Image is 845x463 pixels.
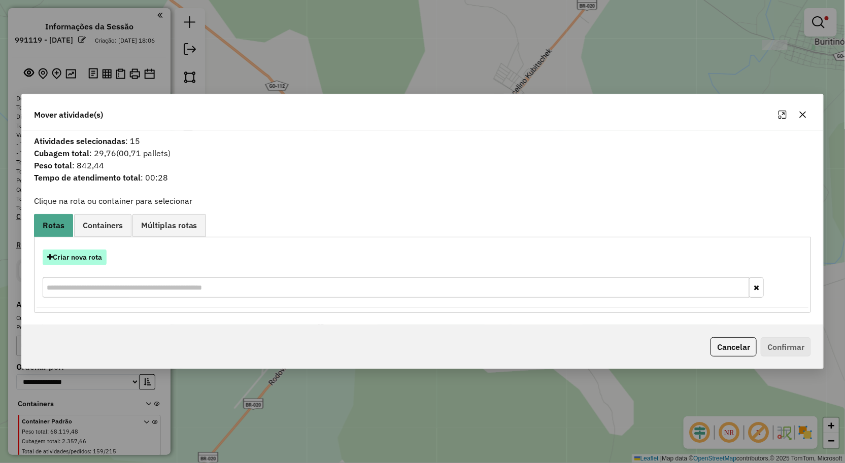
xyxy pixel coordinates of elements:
span: : 29,76 [28,147,818,159]
button: Maximize [774,106,791,123]
strong: Atividades selecionadas [34,136,125,146]
strong: Cubagem total [34,148,89,158]
label: Clique na rota ou container para selecionar [34,195,192,207]
span: Mover atividade(s) [34,109,103,121]
span: : 15 [28,135,818,147]
span: (00,71 pallets) [116,148,171,158]
strong: Peso total [34,160,72,170]
span: : 842,44 [28,159,818,171]
span: Múltiplas rotas [141,221,197,229]
strong: Tempo de atendimento total [34,172,141,183]
button: Cancelar [711,337,757,357]
button: Criar nova rota [43,250,107,265]
span: : 00:28 [28,171,818,184]
span: Containers [83,221,123,229]
span: Rotas [43,221,64,229]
